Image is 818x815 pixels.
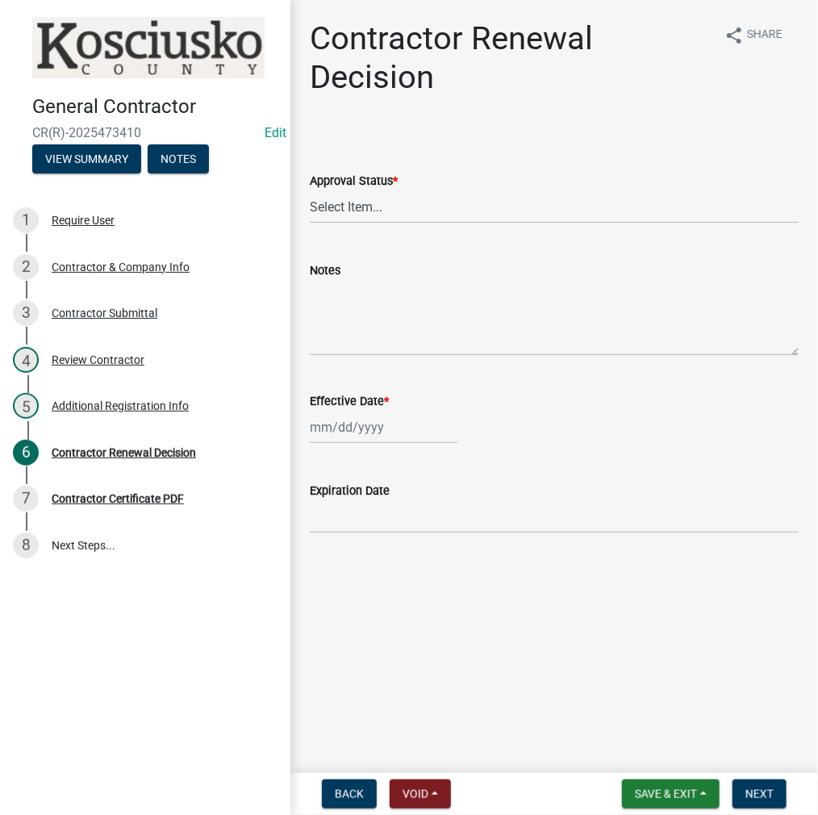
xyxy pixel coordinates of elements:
[13,207,39,233] div: 1
[310,486,390,497] label: Expiration Date
[403,788,428,800] span: Void
[13,254,39,280] div: 2
[52,400,189,412] div: Additional Registration Info
[322,779,377,809] button: Back
[310,411,457,444] input: mm/dd/yyyy
[635,788,697,800] span: Save & Exit
[52,215,115,226] div: Require User
[13,300,39,326] div: 3
[32,17,265,78] img: Kosciusko County, Indiana
[622,779,720,809] button: Save & Exit
[265,125,286,140] a: Edit
[335,788,364,800] span: Back
[148,144,209,173] button: Notes
[265,125,286,140] wm-modal-confirm: Edit Application Number
[745,788,774,800] span: Next
[148,153,209,166] wm-modal-confirm: Notes
[32,125,258,140] span: CR(R)-2025473410
[747,26,783,45] span: Share
[310,396,389,407] label: Effective Date
[32,153,141,166] wm-modal-confirm: Summary
[390,779,451,809] button: Void
[52,493,184,504] div: Contractor Certificate PDF
[712,19,795,51] button: shareShare
[32,95,278,119] h4: General Contractor
[52,261,190,273] div: Contractor & Company Info
[310,19,712,97] h1: Contractor Renewal Decision
[13,347,39,373] div: 4
[13,533,39,558] div: 8
[310,176,398,187] label: Approval Status
[732,779,787,809] button: Next
[13,440,39,466] div: 6
[724,26,744,45] i: share
[52,307,157,319] div: Contractor Submittal
[52,447,196,458] div: Contractor Renewal Decision
[52,354,144,366] div: Review Contractor
[310,265,340,277] label: Notes
[13,486,39,512] div: 7
[13,393,39,419] div: 5
[32,144,141,173] button: View Summary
